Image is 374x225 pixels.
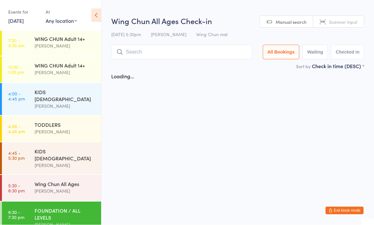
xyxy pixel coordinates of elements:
a: 7:30 -8:30 amWING CHUN Adult 14+[PERSON_NAME] [2,30,101,56]
time: 12:00 - 1:00 pm [8,65,24,75]
span: [DATE] 5:30pm [111,31,141,38]
div: Events for [8,7,39,17]
div: [PERSON_NAME] [35,42,96,50]
div: Loading... [111,73,134,80]
div: WING CHUN Adult 14+ [35,62,96,69]
time: 5:30 - 6:30 pm [8,183,25,193]
a: 4:45 -5:30 pmKIDS [DEMOGRAPHIC_DATA][PERSON_NAME] [2,143,101,175]
div: Wing Chun All Ages [35,181,96,188]
div: [PERSON_NAME] [35,188,96,195]
a: 5:30 -6:30 pmWing Chun All Ages[PERSON_NAME] [2,175,101,201]
div: KIDS [DEMOGRAPHIC_DATA] [35,148,96,162]
div: [PERSON_NAME] [35,162,96,169]
div: TODDLERS [35,121,96,128]
div: [PERSON_NAME] [35,69,96,76]
time: 4:00 - 4:45 pm [8,91,25,101]
span: Wing Chun mat [196,31,228,38]
span: Scanner input [329,19,358,25]
button: All Bookings [263,45,300,60]
div: [PERSON_NAME] [35,103,96,110]
input: Search [111,45,252,60]
div: Any location [46,17,77,24]
time: 4:00 - 4:45 pm [8,124,25,134]
span: Manual search [276,19,306,25]
a: 4:00 -4:45 pmKIDS [DEMOGRAPHIC_DATA][PERSON_NAME] [2,83,101,115]
button: Waiting [302,45,328,60]
a: [DATE] [8,17,24,24]
a: 4:00 -4:45 pmTODDLERS[PERSON_NAME] [2,116,101,142]
a: 12:00 -1:00 pmWING CHUN Adult 14+[PERSON_NAME] [2,57,101,83]
div: WING CHUN Adult 14+ [35,35,96,42]
span: [PERSON_NAME] [151,31,186,38]
h2: Wing Chun All Ages Check-in [111,16,364,26]
button: Checked in [331,45,364,60]
time: 6:30 - 7:30 pm [8,210,24,220]
button: Exit kiosk mode [326,207,364,215]
div: [PERSON_NAME] [35,128,96,136]
div: At [46,7,77,17]
div: FOUNDATION / ALL LEVELS [35,207,96,221]
time: 4:45 - 5:30 pm [8,151,25,161]
label: Sort by [296,63,311,70]
time: 7:30 - 8:30 am [8,38,24,48]
div: KIDS [DEMOGRAPHIC_DATA] [35,89,96,103]
div: Check in time (DESC) [312,63,364,70]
